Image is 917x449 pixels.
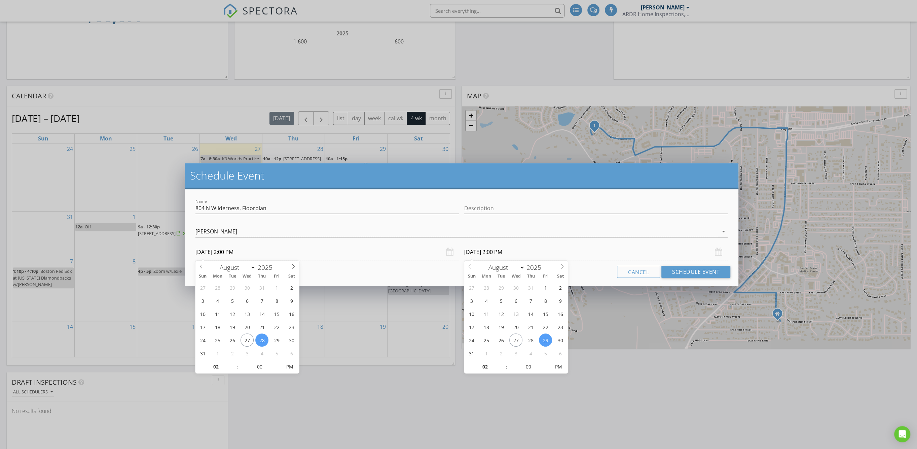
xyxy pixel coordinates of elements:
[617,266,660,278] button: Cancel
[480,320,493,333] span: August 18, 2025
[509,347,522,360] span: September 3, 2025
[255,347,268,360] span: September 4, 2025
[285,320,298,333] span: August 23, 2025
[255,294,268,307] span: August 7, 2025
[720,227,728,235] i: arrow_drop_down
[270,347,283,360] span: September 5, 2025
[255,274,269,279] span: Thu
[196,320,209,333] span: August 17, 2025
[241,307,254,320] span: August 13, 2025
[270,281,283,294] span: August 1, 2025
[284,274,299,279] span: Sat
[190,169,733,182] h2: Schedule Event
[539,333,552,347] span: August 29, 2025
[523,274,538,279] span: Thu
[494,333,508,347] span: August 26, 2025
[480,307,493,320] span: August 11, 2025
[554,281,567,294] span: August 2, 2025
[480,294,493,307] span: August 4, 2025
[509,281,522,294] span: July 30, 2025
[226,347,239,360] span: September 2, 2025
[465,347,478,360] span: August 31, 2025
[285,294,298,307] span: August 9, 2025
[894,426,910,442] div: Open Intercom Messenger
[524,294,537,307] span: August 7, 2025
[539,281,552,294] span: August 1, 2025
[524,281,537,294] span: July 31, 2025
[226,281,239,294] span: July 29, 2025
[195,274,210,279] span: Sun
[480,347,493,360] span: September 1, 2025
[285,333,298,347] span: August 30, 2025
[210,274,225,279] span: Mon
[538,274,553,279] span: Fri
[661,266,730,278] button: Schedule Event
[241,320,254,333] span: August 20, 2025
[196,347,209,360] span: August 31, 2025
[506,360,508,374] span: :
[225,274,240,279] span: Tue
[554,347,567,360] span: September 6, 2025
[553,274,568,279] span: Sat
[539,294,552,307] span: August 8, 2025
[256,263,278,272] input: Year
[554,333,567,347] span: August 30, 2025
[509,294,522,307] span: August 6, 2025
[509,333,522,347] span: August 27, 2025
[269,274,284,279] span: Fri
[554,307,567,320] span: August 16, 2025
[240,274,255,279] span: Wed
[525,263,547,272] input: Year
[226,333,239,347] span: August 26, 2025
[270,294,283,307] span: August 8, 2025
[241,281,254,294] span: July 30, 2025
[480,333,493,347] span: August 25, 2025
[270,320,283,333] span: August 22, 2025
[524,347,537,360] span: September 4, 2025
[226,294,239,307] span: August 5, 2025
[280,360,299,374] span: Click to toggle
[270,333,283,347] span: August 29, 2025
[465,281,478,294] span: July 27, 2025
[241,333,254,347] span: August 27, 2025
[554,320,567,333] span: August 23, 2025
[465,320,478,333] span: August 17, 2025
[465,294,478,307] span: August 3, 2025
[195,244,459,260] input: Select date
[464,244,728,260] input: Select date
[196,333,209,347] span: August 24, 2025
[494,320,508,333] span: August 19, 2025
[211,281,224,294] span: July 28, 2025
[494,274,509,279] span: Tue
[464,274,479,279] span: Sun
[241,294,254,307] span: August 6, 2025
[494,294,508,307] span: August 5, 2025
[255,333,268,347] span: August 28, 2025
[539,347,552,360] span: September 5, 2025
[211,307,224,320] span: August 11, 2025
[241,347,254,360] span: September 3, 2025
[549,360,567,374] span: Click to toggle
[509,274,523,279] span: Wed
[211,333,224,347] span: August 25, 2025
[494,347,508,360] span: September 2, 2025
[195,228,237,234] div: [PERSON_NAME]
[509,320,522,333] span: August 20, 2025
[479,274,494,279] span: Mon
[465,333,478,347] span: August 24, 2025
[196,307,209,320] span: August 10, 2025
[494,281,508,294] span: July 29, 2025
[285,347,298,360] span: September 6, 2025
[255,281,268,294] span: July 31, 2025
[196,294,209,307] span: August 3, 2025
[524,333,537,347] span: August 28, 2025
[524,307,537,320] span: August 14, 2025
[285,281,298,294] span: August 2, 2025
[237,360,239,374] span: :
[226,320,239,333] span: August 19, 2025
[539,307,552,320] span: August 15, 2025
[524,320,537,333] span: August 21, 2025
[226,307,239,320] span: August 12, 2025
[196,281,209,294] span: July 27, 2025
[494,307,508,320] span: August 12, 2025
